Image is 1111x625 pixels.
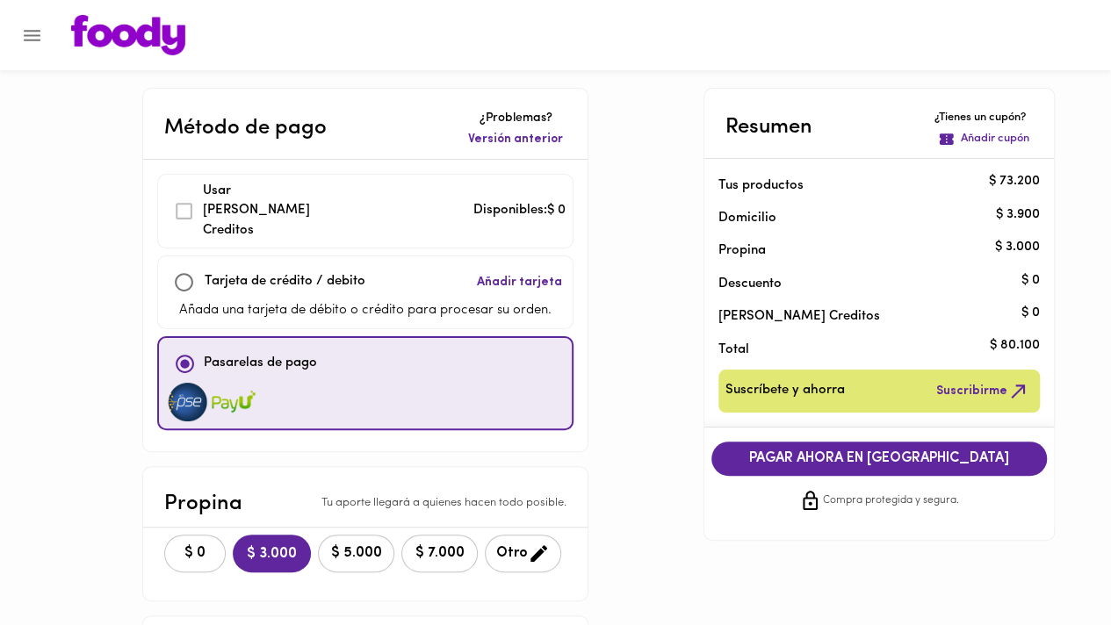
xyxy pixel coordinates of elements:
p: Añada una tarjeta de débito o crédito para procesar su orden. [179,301,552,321]
p: [PERSON_NAME] Creditos [718,307,1012,326]
p: $ 3.900 [996,205,1040,224]
p: Método de pago [164,112,327,144]
p: $ 0 [1021,304,1040,322]
span: $ 7.000 [413,545,466,562]
p: Tu aporte llegará a quienes hacen todo posible. [321,495,566,512]
span: Añadir tarjeta [477,274,562,291]
p: $ 3.000 [995,238,1040,256]
button: $ 0 [164,535,226,572]
p: Añadir cupón [961,131,1029,147]
span: Versión anterior [468,131,563,148]
p: Descuento [718,275,782,293]
span: $ 3.000 [247,546,297,563]
button: $ 7.000 [401,535,478,572]
button: Otro [485,535,561,572]
button: Versión anterior [465,127,566,152]
p: Resumen [725,111,812,143]
button: $ 5.000 [318,535,394,572]
p: ¿Problemas? [465,110,566,127]
iframe: Messagebird Livechat Widget [1009,523,1093,607]
p: $ 80.100 [990,337,1040,356]
button: $ 3.000 [233,535,311,572]
span: Otro [496,542,550,564]
p: Tarjeta de crédito / debito [205,272,365,292]
p: ¿Tienes un cupón? [934,110,1033,126]
span: $ 5.000 [329,545,383,562]
p: $ 0 [1021,271,1040,290]
span: Suscribirme [936,380,1029,402]
p: Total [718,341,1012,359]
p: Tus productos [718,176,1012,195]
button: Añadir tarjeta [473,263,566,301]
span: Compra protegida y segura. [823,492,959,510]
p: Disponibles: $ 0 [473,201,566,221]
img: visa [166,383,210,421]
button: Menu [11,14,54,57]
p: Propina [718,241,1012,260]
p: Pasarelas de pago [204,354,317,374]
span: Suscríbete y ahorra [725,380,845,402]
p: Propina [164,488,242,520]
p: Usar [PERSON_NAME] Creditos [203,182,325,241]
span: PAGAR AHORA EN [GEOGRAPHIC_DATA] [729,450,1029,467]
button: Añadir cupón [934,127,1033,151]
img: logo.png [71,15,185,55]
p: $ 73.200 [989,173,1040,191]
button: Suscribirme [933,377,1033,406]
img: visa [212,383,256,421]
p: Domicilio [718,209,776,227]
span: $ 0 [176,545,214,562]
button: PAGAR AHORA EN [GEOGRAPHIC_DATA] [711,442,1047,476]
